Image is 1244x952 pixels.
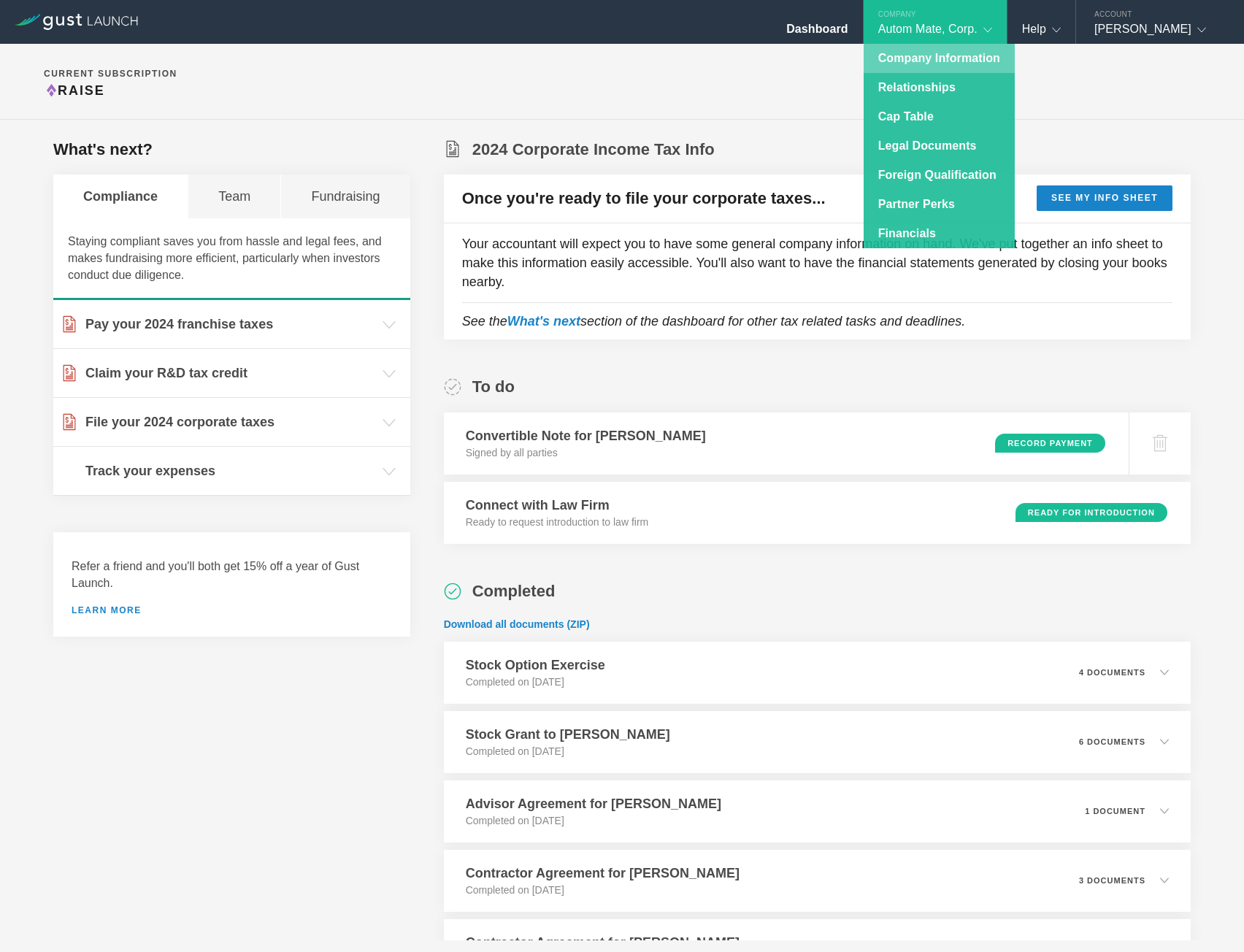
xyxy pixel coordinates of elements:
[995,434,1105,453] div: Record Payment
[188,174,281,218] div: Team
[466,813,721,828] p: Completed on [DATE]
[462,188,826,209] h2: Once you're ready to file your corporate taxes...
[1085,807,1145,815] p: 1 document
[85,461,375,480] h3: Track your expenses
[472,376,515,397] h2: To do
[466,426,706,445] h3: Convertible Note for [PERSON_NAME]
[466,883,740,897] p: Completed on [DATE]
[786,22,848,44] div: Dashboard
[466,496,649,515] h3: Connect with Law Firm
[878,22,992,44] div: Autom Mate, Corp.
[1015,503,1167,522] div: Ready for Introduction
[466,675,605,689] p: Completed on [DATE]
[53,218,410,300] div: Staying compliant saves you from hassle and legal fees, and makes fundraising more efficient, par...
[444,412,1129,475] div: Convertible Note for [PERSON_NAME]Signed by all partiesRecord Payment
[444,618,590,630] a: Download all documents (ZIP)
[72,606,392,615] a: Learn more
[85,412,375,431] h3: File your 2024 corporate taxes
[85,315,375,334] h3: Pay your 2024 franchise taxes
[1079,877,1145,885] p: 3 documents
[44,69,177,78] h2: Current Subscription
[472,139,715,160] h2: 2024 Corporate Income Tax Info
[44,83,105,98] span: Raise
[1022,22,1061,44] div: Help
[462,234,1172,291] p: Your accountant will expect you to have some general company information on hand. We've put toget...
[1079,669,1145,677] p: 4 documents
[466,656,605,675] h3: Stock Option Exercise
[466,864,740,883] h3: Contractor Agreement for [PERSON_NAME]
[1094,22,1218,44] div: [PERSON_NAME]
[466,933,740,952] h3: Contractor Agreement for [PERSON_NAME]
[472,580,556,602] h2: Completed
[1171,882,1244,952] iframe: Chat Widget
[466,794,721,813] h3: Advisor Agreement for [PERSON_NAME]
[1079,738,1145,746] p: 6 documents
[466,445,706,460] p: Signed by all parties
[462,314,966,329] em: See the section of the dashboard for other tax related tasks and deadlines.
[1037,185,1172,211] button: See my info sheet
[507,314,580,329] a: What's next
[466,744,670,759] p: Completed on [DATE]
[466,515,649,529] p: Ready to request introduction to law firm
[72,558,392,591] h3: Refer a friend and you'll both get 15% off a year of Gust Launch.
[53,139,153,160] h2: What's next?
[444,482,1191,544] div: Connect with Law FirmReady to request introduction to law firmReady for Introduction
[85,364,375,383] h3: Claim your R&D tax credit
[466,725,670,744] h3: Stock Grant to [PERSON_NAME]
[53,174,188,218] div: Compliance
[281,174,410,218] div: Fundraising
